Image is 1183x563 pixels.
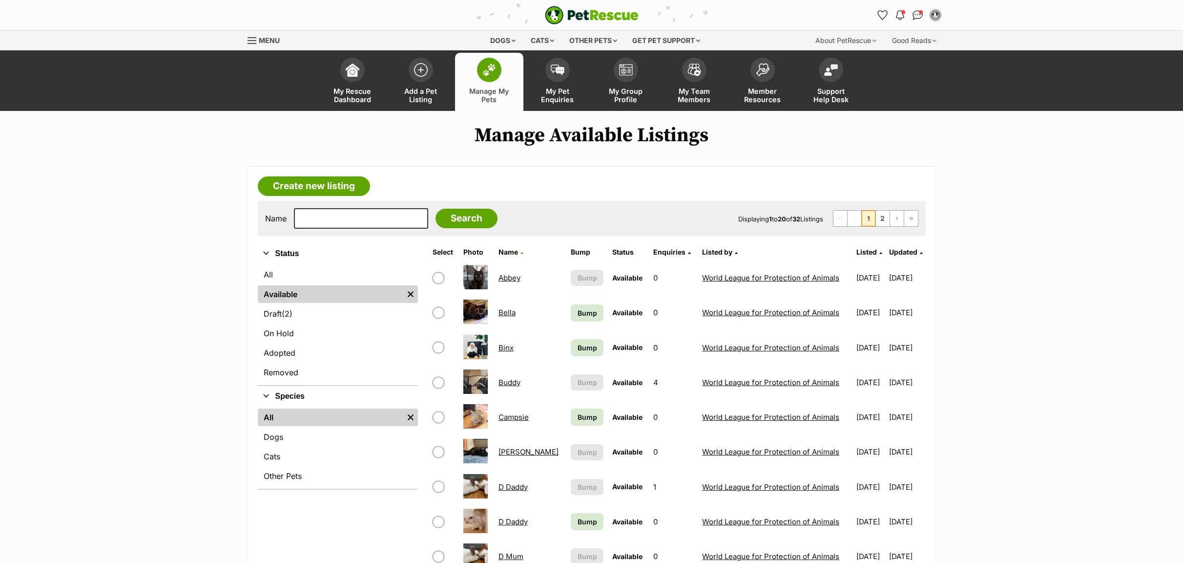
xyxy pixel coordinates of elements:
a: Abbey [498,273,520,282]
span: Listed by [702,248,732,256]
span: Menu [259,36,280,44]
td: [DATE] [852,331,888,365]
span: Bump [578,377,597,388]
img: Campsie [463,404,488,429]
a: World League for Protection of Animals [702,378,839,387]
a: Manage My Pets [455,53,523,111]
a: PetRescue [545,6,639,24]
button: Status [258,247,418,260]
td: [DATE] [852,296,888,329]
button: My account [928,7,943,23]
nav: Pagination [833,210,918,227]
a: Member Resources [728,53,797,111]
td: [DATE] [889,331,925,365]
a: My Group Profile [592,53,660,111]
a: [PERSON_NAME] [498,447,559,456]
a: Draft [258,305,418,323]
span: Member Resources [741,87,785,104]
span: Available [612,552,643,561]
span: Displaying to of Listings [738,215,823,223]
span: Bump [578,308,597,318]
a: Listed by [702,248,738,256]
span: Previous page [848,211,861,226]
a: World League for Protection of Animals [702,552,839,561]
a: Bump [571,339,603,356]
a: Conversations [910,7,926,23]
span: Bump [578,273,597,283]
img: add-pet-listing-icon-0afa8454b4691262ce3f59096e99ab1cd57d4a30225e0717b998d2c9b9846f56.svg [414,63,428,77]
a: Cats [258,448,418,465]
th: Status [608,244,648,260]
td: 1 [649,470,697,504]
span: Available [612,274,643,282]
img: member-resources-icon-8e73f808a243e03378d46382f2149f9095a855e16c252ad45f914b54edf8863c.svg [756,63,769,76]
span: My Team Members [672,87,716,104]
td: [DATE] [889,261,925,295]
td: [DATE] [852,435,888,469]
a: Listed [856,248,882,256]
div: Dogs [483,31,522,50]
a: Buddy [498,378,520,387]
button: Bump [571,374,603,390]
a: Binx [498,343,514,352]
a: Removed [258,364,418,381]
td: 4 [649,366,697,399]
span: Available [612,308,643,317]
td: [DATE] [889,470,925,504]
div: Cats [524,31,561,50]
a: My Pet Enquiries [523,53,592,111]
div: Species [258,407,418,489]
a: Updated [889,248,923,256]
a: Enquiries [653,248,691,256]
th: Bump [567,244,607,260]
td: [DATE] [852,366,888,399]
strong: 20 [778,215,786,223]
button: Bump [571,270,603,286]
span: Bump [578,517,597,527]
img: help-desk-icon-fdf02630f3aa405de69fd3d07c3f3aa587a6932b1a1747fa1d2bba05be0121f9.svg [824,64,838,76]
img: logo-e224e6f780fb5917bec1dbf3a21bbac754714ae5b6737aabdf751b685950b380.svg [545,6,639,24]
button: Bump [571,479,603,495]
td: 0 [649,400,697,434]
a: Next page [890,211,904,226]
span: Listed [856,248,877,256]
a: All [258,409,403,426]
span: Updated [889,248,917,256]
img: pet-enquiries-icon-7e3ad2cf08bfb03b45e93fb7055b45f3efa6380592205ae92323e6603595dc1f.svg [551,65,564,75]
img: chat-41dd97257d64d25036548639549fe6c8038ab92f7586957e7f3b1b290dea8141.svg [913,10,923,20]
td: 0 [649,296,697,329]
img: manage-my-pets-icon-02211641906a0b7f246fdf0571729dbe1e7629f14944591b6c1af311fb30b64b.svg [482,64,496,76]
input: Search [436,209,498,228]
img: D Daddy [463,509,488,533]
span: Bump [578,482,597,492]
a: Menu [248,31,287,48]
span: Add a Pet Listing [399,87,443,104]
a: Last page [904,211,918,226]
td: 0 [649,331,697,365]
span: Support Help Desk [809,87,853,104]
td: [DATE] [889,505,925,539]
a: Bump [571,513,603,530]
a: My Rescue Dashboard [318,53,387,111]
div: About PetRescue [809,31,883,50]
td: [DATE] [852,400,888,434]
span: My Pet Enquiries [536,87,580,104]
img: team-members-icon-5396bd8760b3fe7c0b43da4ab00e1e3bb1a5d9ba89233759b79545d2d3fc5d0d.svg [687,64,701,76]
a: My Team Members [660,53,728,111]
a: World League for Protection of Animals [702,273,839,282]
span: Bump [578,447,597,457]
td: [DATE] [852,505,888,539]
td: [DATE] [889,296,925,329]
div: Get pet support [625,31,707,50]
a: D Daddy [498,482,528,492]
strong: 1 [769,215,772,223]
a: Create new listing [258,176,370,196]
td: 0 [649,435,697,469]
a: World League for Protection of Animals [702,482,839,492]
button: Species [258,390,418,403]
td: 0 [649,261,697,295]
a: Adopted [258,344,418,362]
a: Favourites [875,7,891,23]
td: [DATE] [889,366,925,399]
img: group-profile-icon-3fa3cf56718a62981997c0bc7e787c4b2cf8bcc04b72c1350f741eb67cf2f40e.svg [619,64,633,76]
